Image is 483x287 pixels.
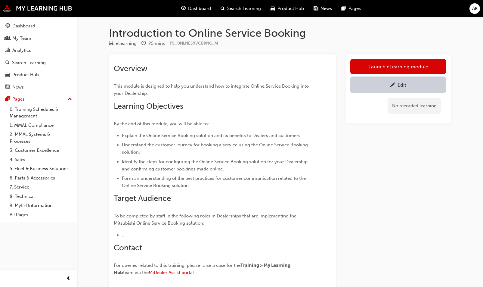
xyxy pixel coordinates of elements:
[390,83,395,89] span: pencil-icon
[12,71,39,78] div: Product Hub
[170,41,218,46] span: Learning resource code
[469,3,480,14] button: AK
[5,36,10,41] span: people-icon
[114,263,240,268] span: For queries related to this training, please raise a case for the
[122,176,308,188] span: Form an understanding of the best practices for customer communication related to the Online Serv...
[7,173,74,183] a: 6. Parts & Accessories
[7,155,74,164] a: 4. Sales
[2,33,74,44] a: My Team
[114,83,310,96] span: This module is designed to help you understand how to integrate Online Service Booking into your ...
[7,201,74,210] a: 9. MyLH Information
[314,5,318,12] span: news-icon
[7,121,74,130] a: 1. MMAL Compliance
[149,270,194,275] a: MiDealer Assist portal
[337,2,366,15] a: pages-iconPages
[5,48,10,53] span: chart-icon
[114,243,142,252] span: Contact
[109,27,451,40] h1: Introduction to Online Service Booking
[109,40,137,47] div: Type
[68,95,72,103] span: up-icon
[122,232,125,238] span: ...
[271,5,275,12] span: car-icon
[472,5,478,12] span: AK
[194,270,195,275] span: .
[5,85,10,90] span: news-icon
[309,2,337,15] a: news-iconNews
[2,94,74,105] button: Pages
[12,47,31,54] div: Analytics
[122,142,309,155] span: Understand the customer journey for booking a service using the Online Service Booking solution.
[216,2,266,15] a: search-iconSearch Learning
[350,59,446,74] a: Launch eLearning module
[12,59,46,66] div: Search Learning
[116,40,137,47] div: eLearning
[176,2,216,15] a: guage-iconDashboard
[66,275,71,282] span: prev-icon
[3,5,72,12] img: mmal
[7,182,74,192] a: 7. Service
[5,97,10,102] span: pages-icon
[350,76,446,93] a: Edit
[5,23,10,29] span: guage-icon
[388,98,441,114] div: No recorded learning
[12,84,24,91] div: News
[342,5,346,12] span: pages-icon
[181,5,186,12] span: guage-icon
[266,2,309,15] a: car-iconProduct Hub
[148,40,165,47] div: 25 mins
[5,60,10,66] span: search-icon
[2,19,74,94] button: DashboardMy TeamAnalyticsSearch LearningProduct HubNews
[320,5,332,12] span: News
[12,96,25,103] div: Pages
[122,159,309,172] span: Identify the steps for configuring the Online Service Booking solution for your Dealership and co...
[227,5,261,12] span: Search Learning
[2,57,74,68] a: Search Learning
[2,69,74,80] a: Product Hub
[398,82,406,88] div: Edit
[2,45,74,56] a: Analytics
[109,41,113,46] span: learningResourceType_ELEARNING-icon
[141,41,146,46] span: clock-icon
[141,40,165,47] div: Duration
[123,270,149,275] span: team via the
[114,194,171,203] span: Target Audience
[114,213,298,226] span: To be completed by staff in the following roles in Dealerships that are implementing the Mitsubis...
[114,64,147,73] span: Overview
[7,164,74,173] a: 5. Fleet & Business Solutions
[5,72,10,78] span: car-icon
[12,35,31,42] div: My Team
[7,210,74,220] a: All Pages
[2,20,74,32] a: Dashboard
[188,5,211,12] span: Dashboard
[221,5,225,12] span: search-icon
[7,192,74,201] a: 8. Technical
[122,133,302,138] span: Explain the Online Service Booking solution and its benefits to Dealers and customers.
[7,105,74,121] a: 0. Training Schedules & Management
[348,5,361,12] span: Pages
[114,121,209,126] span: By the end of this module, you will be able to:
[7,146,74,155] a: 3. Customer Excellence
[2,82,74,93] a: News
[12,23,35,30] div: Dashboard
[277,5,304,12] span: Product Hub
[114,101,183,111] span: Learning Objectives
[7,130,74,146] a: 2. MMAL Systems & Processes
